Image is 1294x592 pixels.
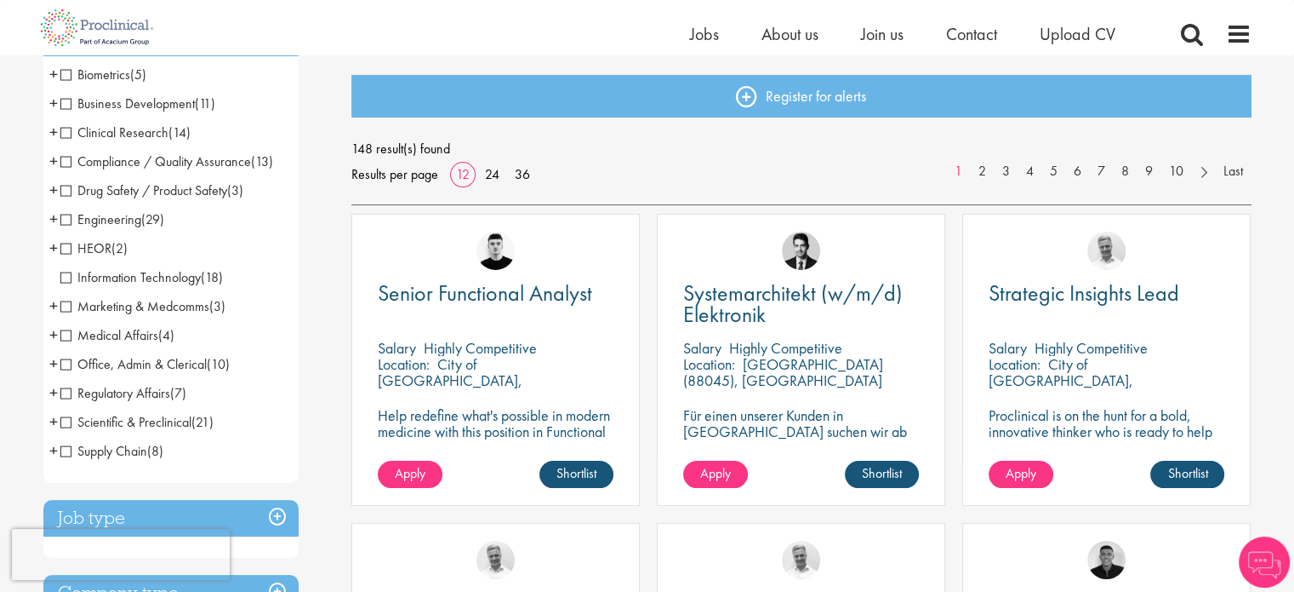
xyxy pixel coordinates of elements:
img: Christian Andersen [1087,541,1126,579]
a: 8 [1113,162,1137,181]
span: Supply Chain [60,442,163,460]
a: 7 [1089,162,1114,181]
span: + [49,148,58,174]
span: Office, Admin & Clerical [60,355,207,373]
span: Location: [989,354,1040,374]
a: Strategic Insights Lead [989,283,1224,304]
span: + [49,119,58,145]
a: Shortlist [1150,461,1224,488]
span: Engineering [60,210,141,228]
a: Apply [683,461,748,488]
span: + [49,177,58,203]
span: About us [761,23,818,45]
span: Clinical Research [60,124,168,141]
a: Apply [378,461,442,488]
iframe: reCAPTCHA [12,529,230,580]
span: (2) [111,239,128,257]
span: + [49,351,58,376]
a: 6 [1065,162,1090,181]
img: Thomas Wenig [782,232,820,270]
img: Patrick Melody [476,232,515,270]
span: Marketing & Medcomms [60,297,209,315]
span: Apply [395,464,425,482]
a: 12 [450,165,476,183]
span: Location: [378,354,430,374]
a: 36 [509,165,536,183]
p: City of [GEOGRAPHIC_DATA], [GEOGRAPHIC_DATA] [989,354,1133,406]
span: (8) [147,442,163,460]
span: + [49,90,58,116]
a: 1 [946,162,971,181]
span: Office, Admin & Clerical [60,355,230,373]
a: 4 [1018,162,1042,181]
span: Compliance / Quality Assurance [60,152,273,170]
span: Medical Affairs [60,326,158,344]
a: Last [1215,162,1251,181]
span: Clinical Research [60,124,191,141]
span: Scientific & Preclinical [60,413,214,431]
a: 9 [1137,162,1161,181]
span: + [49,206,58,232]
span: Apply [700,464,731,482]
span: Information Technology [60,268,201,286]
span: Scientific & Preclinical [60,413,191,431]
span: + [49,293,58,319]
span: + [49,380,58,405]
span: Results per page [351,162,438,187]
span: Information Technology [60,268,223,286]
a: Contact [946,23,997,45]
p: Highly Competitive [424,338,537,358]
span: Drug Safety / Product Safety [60,181,227,199]
span: (3) [209,297,225,315]
span: + [49,322,58,348]
span: Business Development [60,95,215,112]
span: (21) [191,413,214,431]
a: Apply [989,461,1053,488]
span: (3) [227,181,243,199]
span: (7) [170,384,186,402]
span: Strategic Insights Lead [989,279,1179,307]
p: [GEOGRAPHIC_DATA] (88045), [GEOGRAPHIC_DATA] [683,354,883,390]
a: Shortlist [539,461,613,488]
a: Shortlist [845,461,919,488]
p: Für einen unserer Kunden in [GEOGRAPHIC_DATA] suchen wir ab sofort einen Leitenden Systemarchitek... [683,407,919,472]
a: Join us [861,23,904,45]
span: Compliance / Quality Assurance [60,152,251,170]
span: Apply [1006,464,1036,482]
span: Salary [989,338,1027,358]
span: Biometrics [60,66,130,83]
a: Register for alerts [351,75,1251,118]
p: Help redefine what's possible in modern medicine with this position in Functional Analysis! [378,407,613,456]
img: Joshua Bye [782,541,820,579]
span: HEOR [60,239,111,257]
img: Chatbot [1239,537,1290,588]
div: Job type [43,500,299,537]
a: 10 [1160,162,1192,181]
span: (14) [168,124,191,141]
a: 3 [994,162,1018,181]
span: Biometrics [60,66,146,83]
p: Highly Competitive [1035,338,1148,358]
span: Senior Functional Analyst [378,279,592,307]
span: (10) [207,355,230,373]
a: 5 [1041,162,1066,181]
a: Systemarchitekt (w/m/d) Elektronik [683,283,919,325]
span: Drug Safety / Product Safety [60,181,243,199]
img: Joshua Bye [1087,232,1126,270]
a: 24 [479,165,505,183]
span: + [49,235,58,261]
a: Jobs [690,23,719,45]
span: Regulatory Affairs [60,384,170,402]
p: City of [GEOGRAPHIC_DATA], [GEOGRAPHIC_DATA] [378,354,522,406]
img: Joshua Bye [476,541,515,579]
span: (4) [158,326,174,344]
span: Engineering [60,210,164,228]
a: Upload CV [1040,23,1115,45]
